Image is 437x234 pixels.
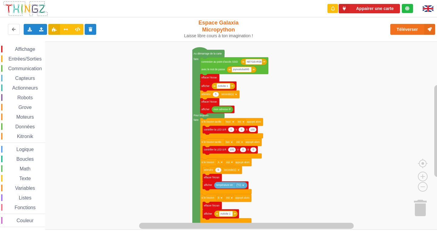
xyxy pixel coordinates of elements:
text: 100 [230,148,234,151]
text: effacer l'écran [202,101,217,103]
text: bas [226,141,230,143]
button: Téléverser [390,24,435,35]
img: thingz_logo.png [3,1,48,17]
text: si le bouton tactile [202,120,222,123]
text: V [235,128,237,131]
button: Appairer une carte [339,4,400,13]
text: seconde(s) [224,169,236,171]
text: 5 [215,93,217,96]
text: afficher [202,108,210,111]
text: est [226,197,230,199]
text: B [247,148,249,151]
text: est [238,120,242,123]
text: faire [194,58,198,61]
text: 0 [241,128,242,131]
span: Entrées/Sorties [8,56,42,61]
span: Texte [18,176,32,181]
span: Moteurs [15,114,35,120]
span: Actionneurs [11,85,39,91]
text: Pour toujours [194,114,208,117]
span: Couleur [16,218,35,223]
div: Espace Galaxia Micropython [181,19,256,38]
text: contrôler la LED à R [204,148,226,151]
text: 0 [242,148,244,151]
text: mon adresse IP [214,108,231,111]
text: appuyé alors [246,141,260,143]
text: si le bouton [202,197,214,199]
text: est [226,161,230,164]
span: Robots [16,95,34,100]
text: contrôler la LED à R [204,128,226,131]
text: A [218,161,219,164]
text: appuyé alors [247,120,261,123]
span: Communication [7,66,43,71]
text: attendre [204,169,213,171]
div: Tu es connecté au serveur de création de Thingz [402,4,413,13]
span: Affichage [14,47,36,52]
span: Math [19,166,32,171]
text: NETGEAR38 [247,61,262,63]
text: seconde(s) [222,93,234,96]
text: 0 [253,148,254,151]
text: effacer l'écran [204,176,219,179]
text: faire [194,119,198,121]
text: est [236,141,240,143]
text: connexion au point d'accès SSID [202,61,238,63]
text: 100 [250,128,255,131]
span: Fonctions [14,205,36,210]
text: B [246,128,248,131]
text: Activite 1 [218,85,228,87]
span: Listes [18,195,32,200]
text: effacer l'écran [202,77,217,79]
text: Activite 1 [220,213,231,215]
text: effacer l'écran [204,204,219,207]
span: Kitronik [16,134,34,139]
text: B [218,197,219,199]
img: gb.png [423,5,433,12]
text: afficher [202,85,210,87]
text: avec le mot de passe [202,68,225,71]
text: joyoustuba995 [233,68,249,71]
text: Au démarrage de la carte [194,52,222,55]
span: Grove [18,105,33,110]
text: 0 [231,128,232,131]
text: haut [226,120,231,123]
text: attendre [202,93,211,96]
text: si le bouton tactile [202,141,222,143]
text: appuyé alors [235,197,249,199]
span: Variables [14,186,36,191]
text: température en [216,184,233,186]
text: afficher [204,213,212,215]
text: si le bouton [202,161,214,164]
text: V [237,148,239,151]
span: Données [15,124,36,129]
div: Laisse libre cours à ton imagination ! [181,33,256,38]
text: afficher [204,184,212,186]
span: Boucles [15,157,35,162]
text: (°C) [237,184,241,186]
text: 5 [218,169,219,171]
span: Capteurs [14,76,36,81]
span: Logique [15,147,35,152]
text: appuyé alors [235,161,249,164]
